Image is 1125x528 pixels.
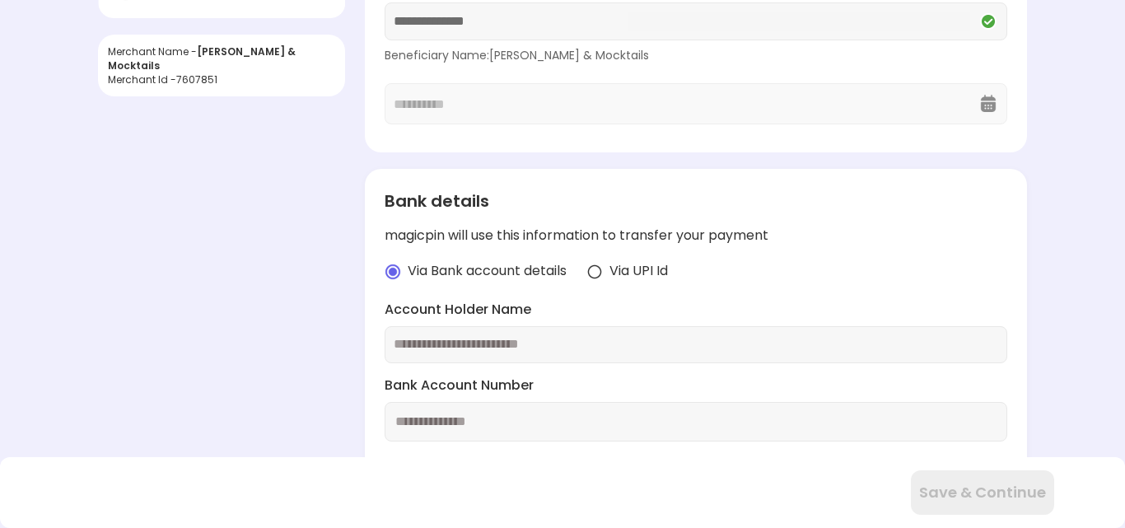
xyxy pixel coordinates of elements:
[108,72,335,86] div: Merchant Id - 7607851
[385,47,1006,63] div: Beneficiary Name: [PERSON_NAME] & Mocktails
[385,376,1006,395] label: Bank Account Number
[609,262,668,281] span: Via UPI Id
[586,264,603,280] img: radio
[911,470,1054,515] button: Save & Continue
[385,189,1006,213] div: Bank details
[108,44,296,72] span: [PERSON_NAME] & Mocktails
[408,262,567,281] span: Via Bank account details
[385,264,401,280] img: radio
[385,301,1006,320] label: Account Holder Name
[978,12,998,31] img: Q2VREkDUCX-Nh97kZdnvclHTixewBtwTiuomQU4ttMKm5pUNxe9W_NURYrLCGq_Mmv0UDstOKswiepyQhkhj-wqMpwXa6YfHU...
[385,227,1006,245] div: magicpin will use this information to transfer your payment
[108,44,335,72] div: Merchant Name -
